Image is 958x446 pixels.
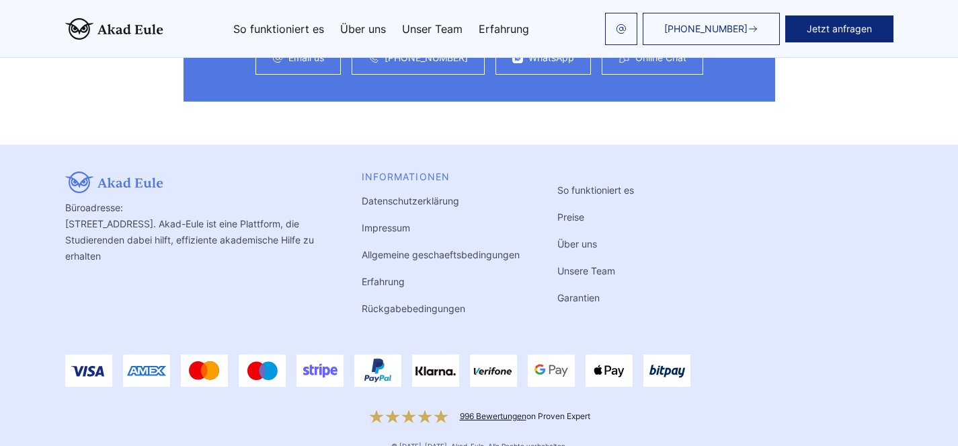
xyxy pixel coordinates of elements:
a: Preise [557,211,584,223]
a: Unsere Team [557,265,615,276]
button: Jetzt anfragen [785,15,893,42]
span: [PHONE_NUMBER] [664,24,748,34]
a: So funktioniert es [557,184,634,196]
a: Allgemeine geschaeftsbedingungen [362,249,520,260]
a: Datenschutzerklärung [362,195,459,207]
a: Erfahrung [479,24,529,34]
a: Über uns [557,238,597,250]
img: email [616,24,627,34]
a: 996 Bewertungen [460,411,526,421]
a: [PHONE_NUMBER] [643,13,780,45]
a: Impressum [362,222,410,233]
a: Garantien [557,292,600,303]
div: INFORMATIONEN [362,172,520,182]
a: So funktioniert es [233,24,324,34]
a: Online Chat [635,52,686,63]
div: Büroadresse: [STREET_ADDRESS]. Akad-Eule ist eine Plattform, die Studierenden dabei hilft, effizi... [65,172,324,317]
a: Email us [288,52,324,63]
img: logo [65,18,163,40]
a: [PHONE_NUMBER] [385,52,468,63]
a: Rückgabebedingungen [362,303,465,314]
a: Erfahrung [362,276,405,287]
div: on Proven Expert [460,411,590,422]
a: WhatsApp [528,52,574,63]
a: Über uns [340,24,386,34]
a: Unser Team [402,24,463,34]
